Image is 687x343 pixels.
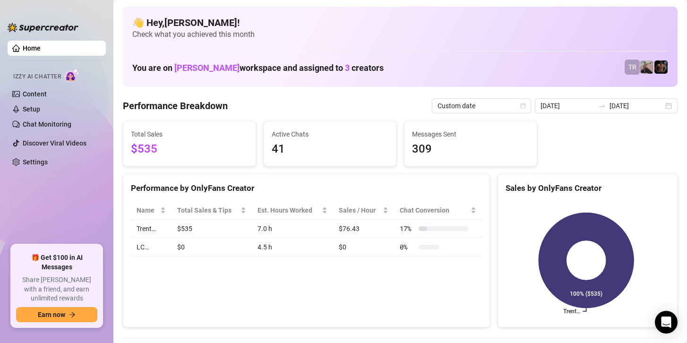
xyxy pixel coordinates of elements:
[16,275,97,303] span: Share [PERSON_NAME] with a friend, and earn unlimited rewards
[610,101,663,111] input: End date
[394,201,482,220] th: Chat Conversion
[131,140,248,158] span: $535
[123,99,228,112] h4: Performance Breakdown
[13,72,61,81] span: Izzy AI Chatter
[177,205,239,215] span: Total Sales & Tips
[412,140,529,158] span: 309
[400,205,469,215] span: Chat Conversion
[172,238,252,257] td: $0
[23,44,41,52] a: Home
[65,69,79,82] img: AI Chatter
[16,253,97,272] span: 🎁 Get $100 in AI Messages
[174,63,240,73] span: [PERSON_NAME]
[598,102,606,110] span: swap-right
[654,60,668,74] img: Trent
[400,223,415,234] span: 17 %
[333,238,395,257] td: $0
[132,29,668,40] span: Check what you achieved this month
[252,220,333,238] td: 7.0 h
[272,140,389,158] span: 41
[172,201,252,220] th: Total Sales & Tips
[23,120,71,128] a: Chat Monitoring
[333,201,395,220] th: Sales / Hour
[345,63,350,73] span: 3
[132,16,668,29] h4: 👋 Hey, [PERSON_NAME] !
[23,105,40,113] a: Setup
[132,63,384,73] h1: You are on workspace and assigned to creators
[137,205,158,215] span: Name
[131,238,172,257] td: LC…
[172,220,252,238] td: $535
[400,242,415,252] span: 0 %
[438,99,525,113] span: Custom date
[272,129,389,139] span: Active Chats
[333,220,395,238] td: $76.43
[23,158,48,166] a: Settings
[258,205,320,215] div: Est. Hours Worked
[16,307,97,322] button: Earn nowarrow-right
[23,139,86,147] a: Discover Viral Videos
[23,90,47,98] a: Content
[131,182,482,195] div: Performance by OnlyFans Creator
[252,238,333,257] td: 4.5 h
[655,311,678,334] div: Open Intercom Messenger
[640,60,653,74] img: LC
[412,129,529,139] span: Messages Sent
[520,103,526,109] span: calendar
[563,308,580,315] text: Trent…
[339,205,381,215] span: Sales / Hour
[131,220,172,238] td: Trent…
[38,311,65,318] span: Earn now
[69,311,76,318] span: arrow-right
[506,182,670,195] div: Sales by OnlyFans Creator
[131,201,172,220] th: Name
[628,62,636,72] span: TR
[541,101,594,111] input: Start date
[8,23,78,32] img: logo-BBDzfeDw.svg
[598,102,606,110] span: to
[131,129,248,139] span: Total Sales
